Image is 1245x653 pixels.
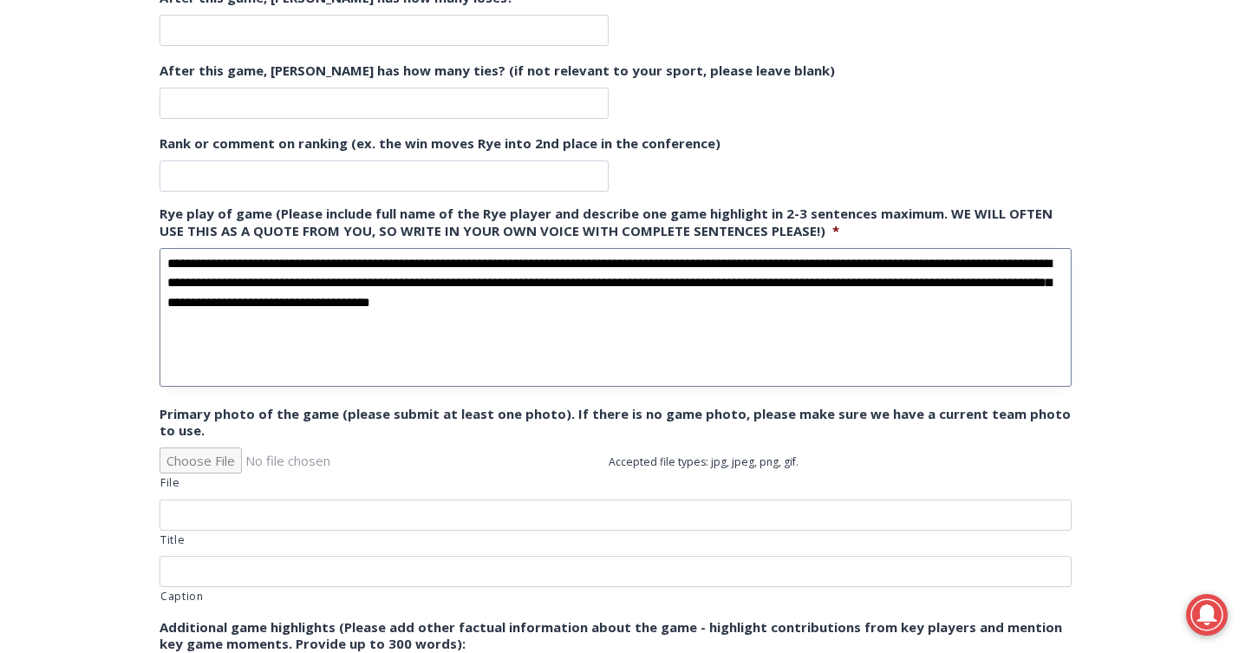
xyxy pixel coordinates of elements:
[160,406,1072,440] label: Primary photo of the game (please submit at least one photo). If there is no game photo, please m...
[453,173,804,212] span: Intern @ [DOMAIN_NAME]
[417,168,840,216] a: Intern @ [DOMAIN_NAME]
[609,441,812,469] span: Accepted file types: jpg, jpeg, png, gif.
[160,588,1072,605] label: Caption
[160,619,1072,653] label: Additional game highlights (Please add other factual information about the game - highlight contr...
[160,135,720,153] label: Rank or comment on ranking (ex. the win moves Rye into 2nd place in the conference)
[160,532,1072,549] label: Title
[438,1,819,168] div: Apply Now <> summer and RHS senior internships available
[160,62,835,80] label: After this game, [PERSON_NAME] has how many ties? (if not relevant to your sport, please leave bl...
[160,206,1072,239] label: Rye play of game (Please include full name of the Rye player and describe one game highlight in 2...
[160,474,1072,492] label: File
